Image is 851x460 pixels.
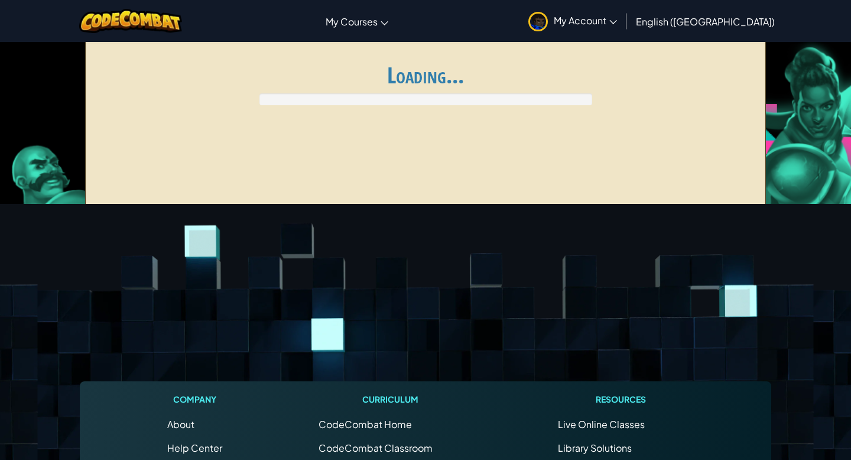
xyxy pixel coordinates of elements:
span: English ([GEOGRAPHIC_DATA]) [636,15,775,28]
a: My Courses [320,5,394,37]
a: About [167,418,194,430]
a: English ([GEOGRAPHIC_DATA]) [630,5,781,37]
a: Library Solutions [558,442,632,454]
h1: Curriculum [319,393,462,406]
h1: Loading... [93,63,758,88]
span: My Account [554,14,617,27]
img: CodeCombat logo [79,9,183,33]
img: avatar [528,12,548,31]
a: Help Center [167,442,222,454]
a: Live Online Classes [558,418,645,430]
a: CodeCombat Classroom [319,442,433,454]
span: My Courses [326,15,378,28]
a: My Account [522,2,623,40]
span: CodeCombat Home [319,418,412,430]
h1: Resources [558,393,684,406]
h1: Company [167,393,222,406]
